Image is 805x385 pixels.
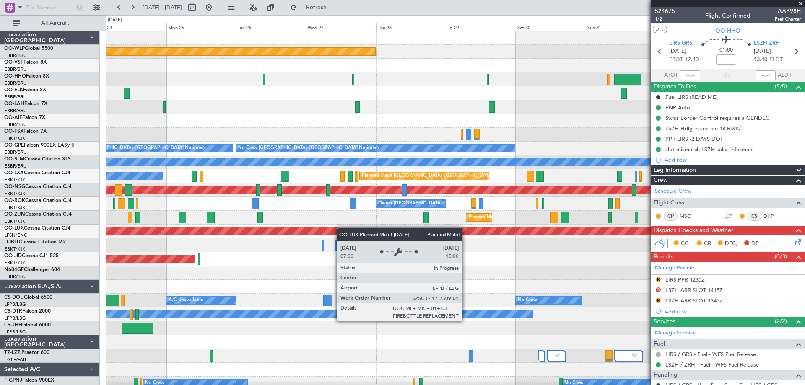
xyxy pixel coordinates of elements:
span: N604GF [4,267,24,272]
a: LIRS / GRS - Fuel - WFS Fuel Release [665,351,756,358]
span: Leg Information [654,165,696,175]
div: Owner [GEOGRAPHIC_DATA]-[GEOGRAPHIC_DATA] [378,197,491,210]
span: Fuel [654,339,665,349]
span: 524675 [655,7,675,16]
a: EBKT/KJK [4,246,25,252]
span: 01:00 [719,46,733,54]
a: Manage Permits [655,264,696,272]
span: 1/2 [655,16,675,23]
div: Flight Confirmed [705,11,750,20]
a: EBKT/KJK [4,204,25,211]
a: OO-LUXCessna Citation CJ4 [4,226,70,231]
a: EBKT/KJK [4,218,25,225]
a: Manage Services [655,329,697,337]
span: DP [751,240,759,248]
span: ATOT [664,71,678,80]
div: [DATE] [108,17,122,24]
span: F-GPNJ [4,378,22,383]
a: OO-ELKFalcon 8X [4,88,46,93]
span: AAB98H [775,7,801,16]
span: Handling [654,370,678,380]
div: CP [664,212,678,221]
img: arrow-gray.svg [632,354,637,357]
div: Add new [665,156,801,163]
a: OO-WLPGlobal 5500 [4,46,53,51]
a: OO-FSXFalcon 7X [4,129,47,134]
div: Fri 29 [446,23,516,31]
span: [DATE] [754,47,771,56]
a: EBBR/BRU [4,108,27,114]
div: Tue 26 [236,23,306,31]
span: CS-DOU [4,295,24,300]
div: No Crew [GEOGRAPHIC_DATA] ([GEOGRAPHIC_DATA] National) [238,142,379,155]
a: EGLF/FAB [4,357,26,363]
span: ETOT [669,56,683,64]
a: OO-GPEFalcon 900EX EASy II [4,143,74,148]
input: --:-- [680,70,700,80]
span: CR [704,240,711,248]
div: Sun 24 [96,23,166,31]
a: EBBR/BRU [4,94,27,100]
button: All Aircraft [9,16,91,30]
div: Thu 28 [376,23,446,31]
span: Refresh [299,5,334,10]
span: OO-HHO [715,26,740,35]
span: Crew [654,176,668,185]
div: Sat 30 [516,23,586,31]
div: Mon 25 [166,23,236,31]
span: OO-LUX [4,226,24,231]
span: D-IBLU [4,240,21,245]
a: EBBR/BRU [4,274,27,280]
span: OO-ELK [4,88,23,93]
span: CC, [681,240,690,248]
a: LFPB/LBG [4,329,26,335]
a: LSZH / ZRH - Fuel - WFS Fuel Release [665,361,759,368]
div: LSZH ARR SLOT 1345Z [665,297,723,304]
span: OO-JID [4,253,22,258]
a: DKP [763,212,782,220]
div: Swiss Border Control requires a GENDEC [665,114,769,121]
span: OO-ROK [4,198,25,203]
span: ALDT [778,71,792,80]
a: EBKT/KJK [4,135,25,142]
div: Add new [665,308,801,315]
a: N604GFChallenger 604 [4,267,60,272]
span: OO-ZUN [4,212,25,217]
div: A/C Unavailable [169,294,203,307]
div: Fuel LIRS (READ ME) [665,93,718,101]
input: Trip Number [26,1,74,14]
a: EBBR/BRU [4,163,27,169]
div: LSZH Hdlg in section 18 RMK/ [665,125,741,132]
span: (2/2) [775,317,787,326]
span: (5/5) [775,82,787,91]
span: CS-JHH [4,323,22,328]
span: OO-HHO [4,74,26,79]
a: EBKT/KJK [4,177,25,183]
a: OO-JIDCessna CJ1 525 [4,253,59,258]
div: No Crew [518,294,537,307]
span: OO-WLP [4,46,25,51]
span: Dispatch Checks and Weather [654,226,733,235]
a: OO-LXACessna Citation CJ4 [4,171,70,176]
a: OO-SLMCessna Citation XLS [4,157,71,162]
a: LFPB/LBG [4,301,26,307]
div: Planned Maint Kortrijk-[GEOGRAPHIC_DATA] [468,211,566,224]
button: R [656,277,661,282]
a: EBBR/BRU [4,121,27,128]
span: OO-FSX [4,129,23,134]
a: CS-DOUGlobal 6500 [4,295,52,300]
div: LIRS PPR 1230Z [665,276,705,283]
div: Wed 27 [306,23,376,31]
a: EBKT/KJK [4,191,25,197]
a: Schedule Crew [655,187,691,196]
div: PNR Auto [665,104,690,111]
span: All Aircraft [22,20,88,26]
a: OO-VSFFalcon 8X [4,60,47,65]
button: R [656,298,661,303]
span: OO-VSF [4,60,23,65]
a: OO-NSGCessna Citation CJ4 [4,184,72,189]
a: LFSN/ENC [4,232,27,238]
button: Refresh [286,1,337,14]
span: LIRS GRS [669,39,692,48]
button: UTC [653,26,667,33]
